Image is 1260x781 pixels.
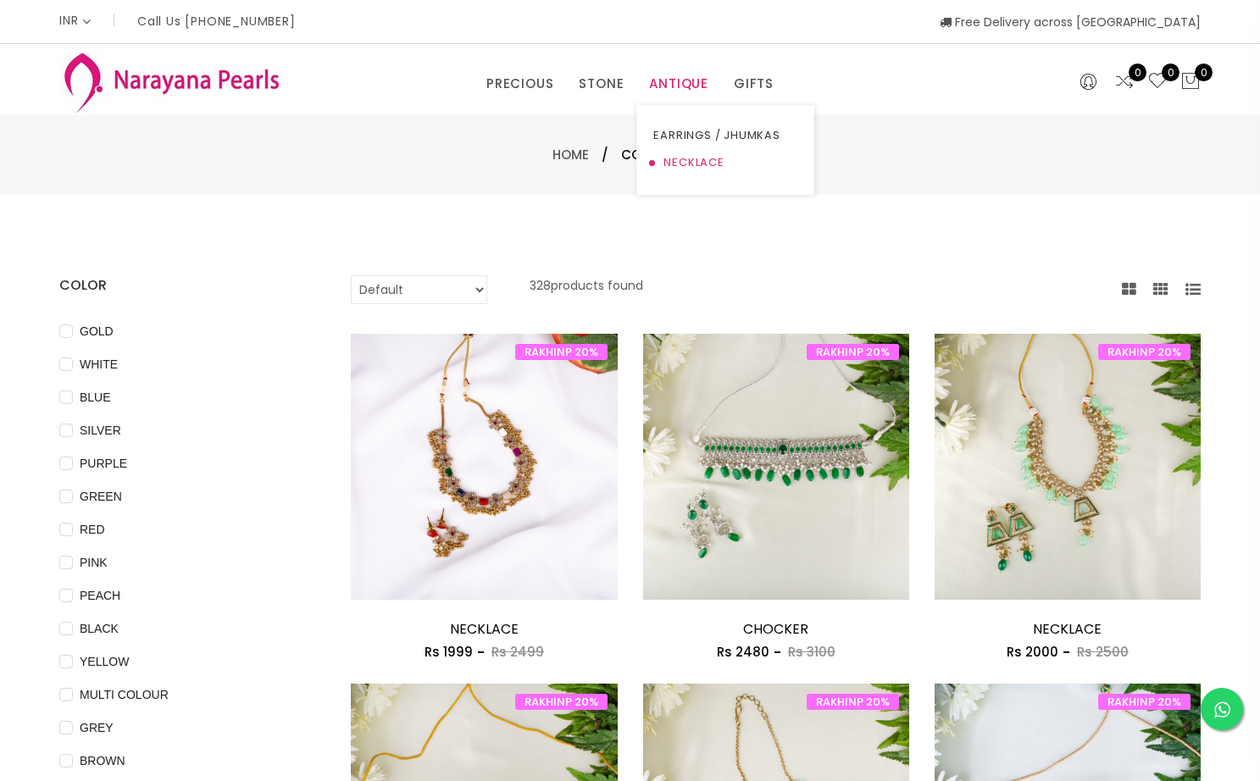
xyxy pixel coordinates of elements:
[1180,71,1201,93] button: 0
[73,421,128,440] span: SILVER
[73,355,125,374] span: WHITE
[73,652,136,671] span: YELLOW
[73,619,125,638] span: BLACK
[491,643,544,661] span: Rs 2499
[515,694,608,710] span: RAKHINP 20%
[579,71,624,97] a: STONE
[73,388,118,407] span: BLUE
[1129,64,1146,81] span: 0
[73,751,132,770] span: BROWN
[734,71,774,97] a: GIFTS
[788,643,835,661] span: Rs 3100
[530,275,643,304] p: 328 products found
[653,122,797,149] a: EARRINGS / JHUMKAS
[1098,344,1191,360] span: RAKHINP 20%
[73,454,134,473] span: PURPLE
[1195,64,1213,81] span: 0
[59,275,300,296] h4: COLOR
[515,344,608,360] span: RAKHINP 20%
[621,145,708,165] span: Collections
[717,643,769,661] span: Rs 2480
[807,694,899,710] span: RAKHINP 20%
[807,344,899,360] span: RAKHINP 20%
[552,146,589,163] a: Home
[940,14,1201,30] span: Free Delivery across [GEOGRAPHIC_DATA]
[73,685,175,704] span: MULTI COLOUR
[653,149,797,176] a: NECKLACE
[1162,64,1180,81] span: 0
[743,619,808,639] a: CHOCKER
[73,553,114,572] span: PINK
[1077,643,1129,661] span: Rs 2500
[425,643,473,661] span: Rs 1999
[73,586,127,605] span: PEACH
[73,487,129,506] span: GREEN
[1033,619,1102,639] a: NECKLACE
[486,71,553,97] a: PRECIOUS
[73,718,120,737] span: GREY
[73,322,120,341] span: GOLD
[1098,694,1191,710] span: RAKHINP 20%
[73,520,112,539] span: RED
[1114,71,1135,93] a: 0
[1007,643,1058,661] span: Rs 2000
[602,145,608,165] span: /
[1147,71,1168,93] a: 0
[649,71,708,97] a: ANTIQUE
[450,619,519,639] a: NECKLACE
[137,15,296,27] p: Call Us [PHONE_NUMBER]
